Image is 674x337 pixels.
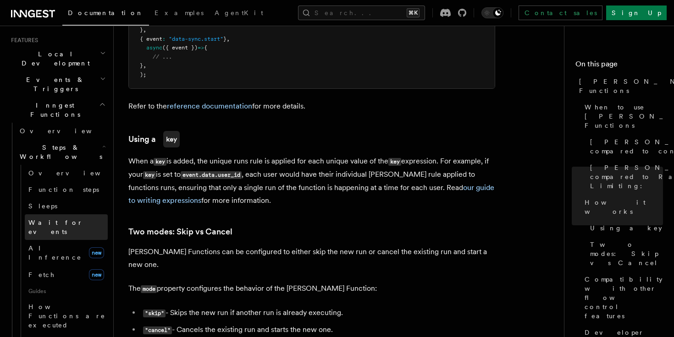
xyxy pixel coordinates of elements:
span: new [89,269,104,280]
span: Local Development [7,49,100,68]
code: "cancel" [143,326,172,334]
span: How it works [585,198,663,216]
a: [PERSON_NAME] compared to concurrency: [586,134,663,159]
a: [PERSON_NAME] Functions [575,73,663,99]
span: AgentKit [215,9,263,16]
a: Examples [149,3,209,25]
span: { [204,44,207,51]
a: Documentation [62,3,149,26]
span: } [140,27,143,33]
span: Examples [155,9,204,16]
span: Steps & Workflows [16,143,102,161]
a: Wait for events [25,214,108,240]
a: Fetchnew [25,266,108,284]
a: When to use [PERSON_NAME] Functions [581,99,663,134]
p: Refer to the for more details. [128,100,495,113]
a: Sleeps [25,198,108,214]
a: [PERSON_NAME] compared to Rate Limiting: [586,159,663,194]
h4: On this page [575,59,663,73]
a: Contact sales [519,5,602,20]
span: Two modes: Skip vs Cancel [590,240,663,267]
span: Fetch [28,271,55,278]
span: Overview [20,127,114,135]
a: Two modes: Skip vs Cancel [128,225,232,238]
span: Guides [25,284,108,299]
span: , [143,62,146,69]
li: - Cancels the existing run and starts the new one. [140,323,495,337]
kbd: ⌘K [407,8,420,17]
span: // ... [153,54,172,60]
code: key [388,158,401,166]
span: AI Inference [28,245,82,261]
span: Compatibility with other flow control features [585,275,663,321]
button: Steps & Workflows [16,139,108,165]
code: key [154,158,166,166]
a: Sign Up [606,5,667,20]
button: Search...⌘K [298,5,425,20]
span: => [198,44,204,51]
button: Inngest Functions [7,97,108,123]
span: Sleeps [28,202,57,210]
span: Events & Triggers [7,75,100,93]
button: Local Development [7,46,108,71]
span: : [162,36,166,42]
span: , [143,27,146,33]
a: Overview [16,123,108,139]
span: Function steps [28,186,99,193]
a: How Functions are executed [25,299,108,333]
span: new [89,247,104,258]
code: key [143,171,156,179]
a: Two modes: Skip vs Cancel [586,236,663,271]
a: Overview [25,165,108,181]
span: Wait for events [28,219,83,235]
span: , [227,36,230,42]
button: Toggle dark mode [481,7,503,18]
p: The property configures the behavior of the [PERSON_NAME] Function: [128,282,495,295]
a: How it works [581,194,663,220]
code: key [163,131,180,147]
code: "skip" [143,310,166,317]
span: Using a key [590,223,662,233]
span: "data-sync.start" [169,36,223,42]
span: Overview [28,169,123,177]
a: Using akey [128,131,180,147]
p: When a is added, the unique runs rule is applied for each unique value of the expression. For exa... [128,155,495,207]
a: reference documentation [167,102,252,110]
p: [PERSON_NAME] Functions can be configured to either skip the new run or cancel the existing run a... [128,245,495,271]
span: } [223,36,227,42]
a: AI Inferencenew [25,240,108,266]
span: } [140,62,143,69]
span: { event [140,36,162,42]
span: Features [7,37,38,44]
a: AgentKit [209,3,269,25]
span: ({ event }) [162,44,198,51]
span: Documentation [68,9,144,16]
code: mode [141,285,157,293]
span: async [146,44,162,51]
button: Events & Triggers [7,71,108,97]
span: ); [140,71,146,78]
a: Compatibility with other flow control features [581,271,663,324]
a: Function steps [25,181,108,198]
span: Inngest Functions [7,101,99,119]
a: Using a key [586,220,663,236]
li: - Skips the new run if another run is already executing. [140,306,495,320]
span: How Functions are executed [28,303,105,329]
code: event.data.user_id [181,171,242,179]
